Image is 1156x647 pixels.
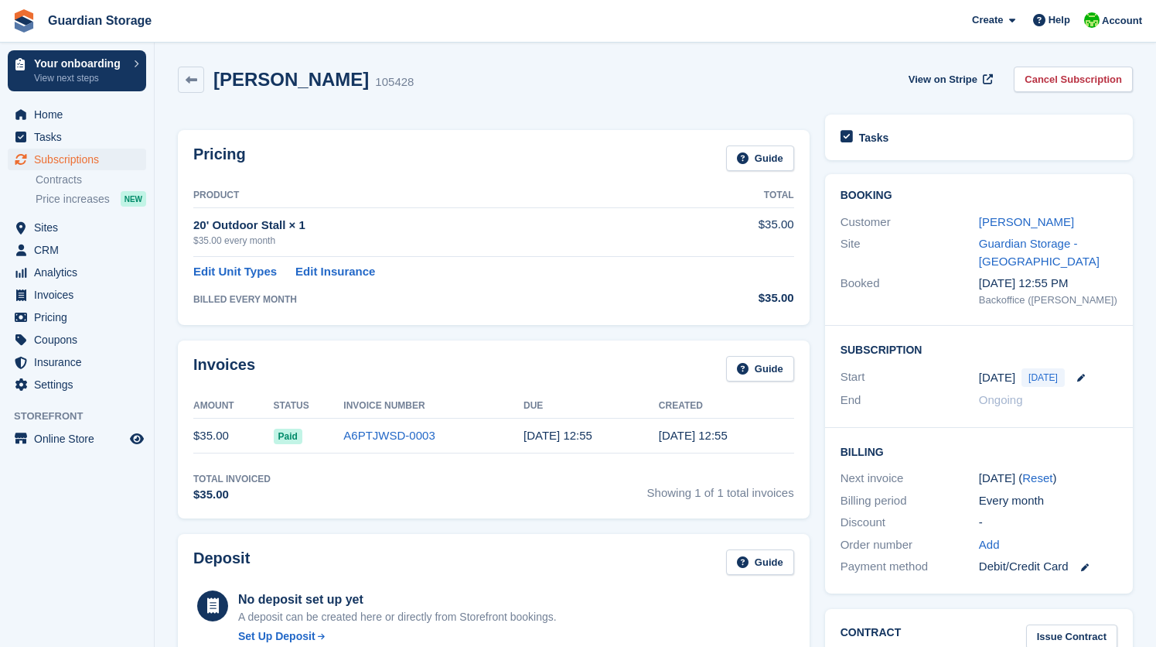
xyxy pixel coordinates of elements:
[8,126,146,148] a: menu
[193,549,250,575] h2: Deposit
[34,329,127,351] span: Coupons
[841,214,979,231] div: Customer
[841,470,979,488] div: Next invoice
[696,183,794,208] th: Total
[8,329,146,351] a: menu
[841,235,979,270] div: Site
[8,374,146,395] a: menu
[193,293,696,306] div: BILLED EVERY MONTH
[8,262,146,283] a: menu
[979,215,1074,228] a: [PERSON_NAME]
[8,284,146,306] a: menu
[295,263,375,281] a: Edit Insurance
[8,104,146,125] a: menu
[34,306,127,328] span: Pricing
[8,428,146,450] a: menu
[972,12,1003,28] span: Create
[696,207,794,256] td: $35.00
[36,192,110,207] span: Price increases
[859,131,889,145] h2: Tasks
[14,409,154,424] span: Storefront
[841,443,1117,459] h2: Billing
[213,69,369,90] h2: [PERSON_NAME]
[8,50,146,91] a: Your onboarding View next steps
[193,217,696,234] div: 20' Outdoor Stall × 1
[34,428,127,450] span: Online Store
[343,429,435,442] a: A6PTJWSD-0003
[696,289,794,307] div: $35.00
[34,284,127,306] span: Invoices
[42,8,158,33] a: Guardian Storage
[726,549,794,575] a: Guide
[979,492,1117,510] div: Every month
[979,514,1117,532] div: -
[1014,67,1133,92] a: Cancel Subscription
[659,429,728,442] time: 2025-09-01 17:55:59 UTC
[841,190,1117,202] h2: Booking
[902,67,996,92] a: View on Stripe
[659,394,794,419] th: Created
[34,217,127,238] span: Sites
[238,609,557,625] p: A deposit can be created here or directly from Storefront bookings.
[193,183,696,208] th: Product
[238,628,557,645] a: Set Up Deposit
[128,430,146,448] a: Preview store
[726,356,794,382] a: Guide
[274,429,302,444] span: Paid
[647,472,794,504] span: Showing 1 of 1 total invoices
[523,394,659,419] th: Due
[1084,12,1100,28] img: Andrew Kinakin
[8,351,146,373] a: menu
[121,191,146,207] div: NEW
[34,126,127,148] span: Tasks
[193,145,246,171] h2: Pricing
[34,58,126,69] p: Your onboarding
[8,239,146,261] a: menu
[841,341,1117,357] h2: Subscription
[8,149,146,170] a: menu
[36,173,146,187] a: Contracts
[979,275,1117,293] div: [DATE] 12:55 PM
[193,356,255,382] h2: Invoices
[841,392,979,409] div: End
[8,306,146,328] a: menu
[34,104,127,125] span: Home
[726,145,794,171] a: Guide
[193,486,271,504] div: $35.00
[274,394,344,419] th: Status
[193,263,277,281] a: Edit Unit Types
[193,234,696,248] div: $35.00 every month
[1102,13,1142,29] span: Account
[909,72,977,87] span: View on Stripe
[193,394,274,419] th: Amount
[841,558,979,576] div: Payment method
[979,536,1000,554] a: Add
[238,591,557,609] div: No deposit set up yet
[979,369,1015,387] time: 2025-09-01 06:00:00 UTC
[979,558,1117,576] div: Debit/Credit Card
[12,9,36,33] img: stora-icon-8386f47178a22dfd0bd8f6a31ec36ba5ce8667c1dd55bd0f319d3a0aa187defe.svg
[238,628,315,645] div: Set Up Deposit
[979,470,1117,488] div: [DATE] ( )
[34,239,127,261] span: CRM
[1022,471,1052,484] a: Reset
[8,217,146,238] a: menu
[1049,12,1070,28] span: Help
[34,262,127,283] span: Analytics
[841,368,979,387] div: Start
[979,237,1100,268] a: Guardian Storage - [GEOGRAPHIC_DATA]
[841,514,979,532] div: Discount
[34,71,126,85] p: View next steps
[193,472,271,486] div: Total Invoiced
[34,351,127,373] span: Insurance
[36,190,146,207] a: Price increases NEW
[841,492,979,510] div: Billing period
[979,293,1117,308] div: Backoffice ([PERSON_NAME])
[979,393,1023,406] span: Ongoing
[841,275,979,307] div: Booked
[193,419,274,454] td: $35.00
[1021,368,1065,387] span: [DATE]
[841,536,979,554] div: Order number
[523,429,592,442] time: 2025-09-02 17:55:59 UTC
[34,374,127,395] span: Settings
